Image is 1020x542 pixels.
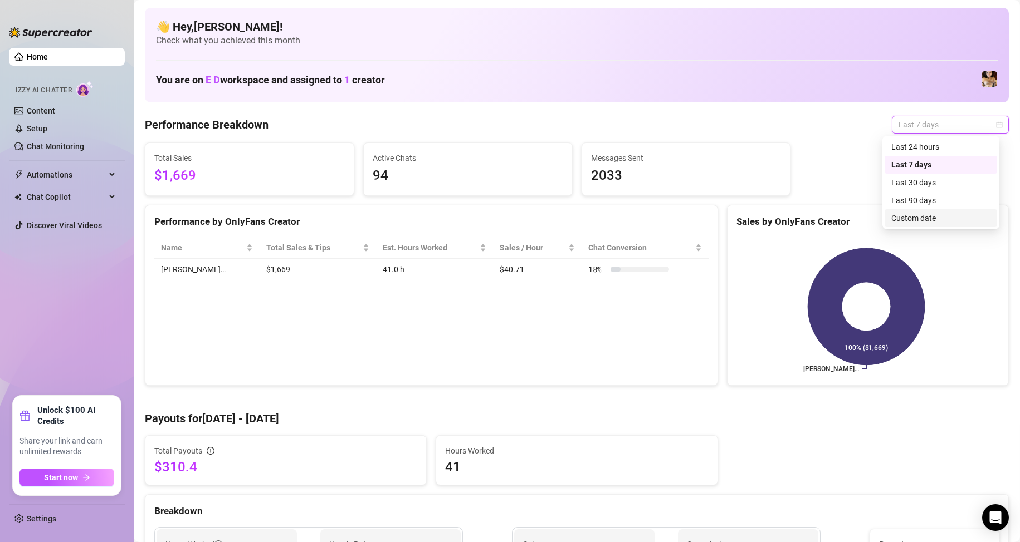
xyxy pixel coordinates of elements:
[493,259,582,280] td: $40.71
[156,35,998,47] span: Check what you achieved this month
[154,214,709,229] div: Performance by OnlyFans Creator
[885,209,997,227] div: Custom date
[14,193,22,201] img: Chat Copilot
[154,259,260,280] td: [PERSON_NAME]…
[891,141,990,153] div: Last 24 hours
[885,138,997,156] div: Last 24 hours
[260,237,376,259] th: Total Sales & Tips
[383,242,477,254] div: Est. Hours Worked
[891,212,990,224] div: Custom date
[44,473,78,482] span: Start now
[588,242,693,254] span: Chat Conversion
[982,71,997,87] img: vixie
[37,405,114,427] strong: Unlock $100 AI Credits
[885,191,997,209] div: Last 90 days
[803,365,859,373] text: [PERSON_NAME]…
[27,221,102,230] a: Discover Viral Videos
[996,121,1003,128] span: calendar
[161,242,244,254] span: Name
[27,514,56,523] a: Settings
[82,474,90,481] span: arrow-right
[16,85,72,96] span: Izzy AI Chatter
[156,19,998,35] h4: 👋 Hey, [PERSON_NAME] !
[19,469,114,486] button: Start nowarrow-right
[260,259,376,280] td: $1,669
[445,445,708,457] span: Hours Worked
[899,116,1002,133] span: Last 7 days
[154,152,345,164] span: Total Sales
[344,74,350,86] span: 1
[891,176,990,189] div: Last 30 days
[885,174,997,191] div: Last 30 days
[19,410,31,421] span: gift
[885,156,997,174] div: Last 7 days
[27,188,106,206] span: Chat Copilot
[736,214,999,229] div: Sales by OnlyFans Creator
[154,237,260,259] th: Name
[891,194,990,206] div: Last 90 days
[154,165,345,186] span: $1,669
[27,106,55,115] a: Content
[582,237,709,259] th: Chat Conversion
[76,81,94,97] img: AI Chatter
[206,74,220,86] span: E D
[145,411,1009,426] h4: Payouts for [DATE] - [DATE]
[591,165,782,186] span: 2033
[207,447,214,455] span: info-circle
[145,117,269,132] h4: Performance Breakdown
[373,165,563,186] span: 94
[154,504,999,519] div: Breakdown
[19,436,114,457] span: Share your link and earn unlimited rewards
[588,263,606,275] span: 18 %
[376,259,493,280] td: 41.0 h
[27,124,47,133] a: Setup
[27,166,106,184] span: Automations
[27,142,84,151] a: Chat Monitoring
[891,159,990,171] div: Last 7 days
[154,445,202,457] span: Total Payouts
[445,458,708,476] span: 41
[14,170,23,179] span: thunderbolt
[591,152,782,164] span: Messages Sent
[982,504,1009,531] div: Open Intercom Messenger
[500,242,566,254] span: Sales / Hour
[156,74,385,86] h1: You are on workspace and assigned to creator
[266,242,360,254] span: Total Sales & Tips
[9,27,92,38] img: logo-BBDzfeDw.svg
[27,52,48,61] a: Home
[493,237,582,259] th: Sales / Hour
[154,458,417,476] span: $310.4
[373,152,563,164] span: Active Chats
